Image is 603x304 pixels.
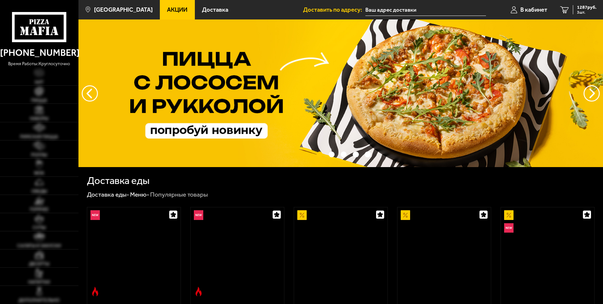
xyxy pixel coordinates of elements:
[30,207,49,212] span: Горячее
[82,85,98,102] button: следующий
[20,135,58,139] span: Римская пицца
[202,7,228,13] span: Доставка
[191,207,284,299] a: НовинкаОстрое блюдоРимская с мясным ассорти
[90,210,100,220] img: Новинка
[30,116,48,121] span: Наборы
[33,225,46,230] span: Супы
[87,207,181,299] a: НовинкаОстрое блюдоРимская с креветками
[520,7,547,13] span: В кабинет
[577,5,597,10] span: 1287 руб.
[34,171,44,176] span: WOK
[167,7,187,13] span: Акции
[31,153,47,157] span: Роллы
[584,85,600,102] button: предыдущий
[29,262,49,266] span: Десерты
[150,190,208,199] div: Популярные товары
[17,244,61,248] span: Салаты и закуски
[365,4,486,16] input: Ваш адрес доставки
[35,80,44,85] span: Хит
[504,210,514,220] img: Акционный
[501,207,594,299] a: АкционныйНовинкаВсё включено
[94,7,153,13] span: [GEOGRAPHIC_DATA]
[18,298,60,303] span: Дополнительно
[90,287,100,296] img: Острое блюдо
[31,189,47,194] span: Обеды
[194,287,203,296] img: Острое блюдо
[303,7,365,13] span: Доставить по адресу:
[87,176,149,186] h1: Доставка еды
[397,207,491,299] a: АкционныйПепперони 25 см (толстое с сыром)
[294,207,387,299] a: АкционныйАль-Шам 25 см (тонкое тесто)
[504,223,514,233] img: Новинка
[130,191,149,198] a: Меню-
[317,152,323,158] button: точки переключения
[87,191,129,198] a: Доставка еды-
[577,10,597,14] span: 3 шт.
[28,280,50,285] span: Напитки
[401,210,410,220] img: Акционный
[297,210,307,220] img: Акционный
[31,98,47,103] span: Пицца
[353,152,359,158] button: точки переключения
[194,210,203,220] img: Новинка
[365,152,371,158] button: точки переключения
[341,152,347,158] button: точки переключения
[329,152,335,158] button: точки переключения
